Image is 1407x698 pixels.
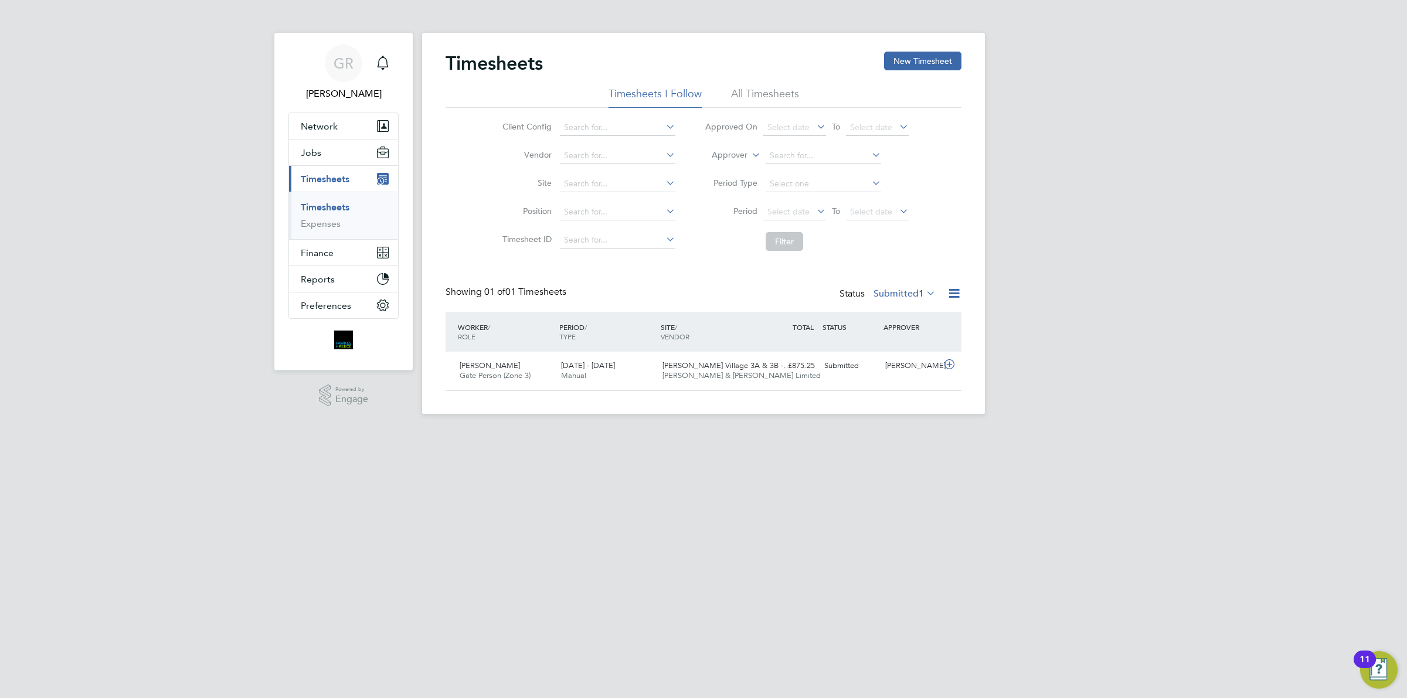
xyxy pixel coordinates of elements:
[609,87,702,108] li: Timesheets I Follow
[455,316,556,347] div: WORKER
[289,113,398,139] button: Network
[731,87,799,108] li: All Timesheets
[301,202,349,213] a: Timesheets
[662,360,791,370] span: [PERSON_NAME] Village 3A & 3B -…
[288,331,399,349] a: Go to home page
[560,176,675,192] input: Search for...
[767,206,810,217] span: Select date
[840,286,938,302] div: Status
[301,247,334,258] span: Finance
[828,203,844,219] span: To
[675,322,677,332] span: /
[662,370,821,380] span: [PERSON_NAME] & [PERSON_NAME] Limited
[301,218,341,229] a: Expenses
[884,52,961,70] button: New Timesheet
[499,234,552,244] label: Timesheet ID
[289,266,398,292] button: Reports
[561,370,586,380] span: Manual
[484,286,505,298] span: 01 of
[334,56,354,71] span: GR
[560,120,675,136] input: Search for...
[705,121,757,132] label: Approved On
[335,394,368,404] span: Engage
[488,322,490,332] span: /
[289,166,398,192] button: Timesheets
[560,232,675,248] input: Search for...
[301,173,349,185] span: Timesheets
[766,148,881,164] input: Search for...
[499,121,552,132] label: Client Config
[658,316,759,347] div: SITE
[759,356,820,376] div: £875.25
[559,332,576,341] span: TYPE
[705,206,757,216] label: Period
[874,288,936,299] label: Submitted
[301,300,351,311] span: Preferences
[919,288,924,299] span: 1
[766,176,881,192] input: Select one
[850,206,892,217] span: Select date
[695,149,747,161] label: Approver
[881,356,942,376] div: [PERSON_NAME]
[705,178,757,188] label: Period Type
[850,122,892,132] span: Select date
[584,322,587,332] span: /
[335,384,368,394] span: Powered by
[274,33,413,370] nav: Main navigation
[1360,659,1370,675] div: 11
[793,322,814,332] span: TOTAL
[301,274,335,285] span: Reports
[499,149,552,160] label: Vendor
[319,384,369,407] a: Powered byEngage
[1360,651,1398,689] button: Open Resource Center, 11 new notifications
[334,331,353,349] img: bromak-logo-retina.png
[301,147,321,158] span: Jobs
[288,87,399,101] span: Gareth Richardson
[458,332,475,341] span: ROLE
[446,52,543,75] h2: Timesheets
[460,360,520,370] span: [PERSON_NAME]
[820,316,881,338] div: STATUS
[561,360,615,370] span: [DATE] - [DATE]
[560,148,675,164] input: Search for...
[484,286,566,298] span: 01 Timesheets
[289,139,398,165] button: Jobs
[289,192,398,239] div: Timesheets
[289,240,398,265] button: Finance
[766,232,803,251] button: Filter
[499,206,552,216] label: Position
[767,122,810,132] span: Select date
[556,316,658,347] div: PERIOD
[301,121,338,132] span: Network
[289,292,398,318] button: Preferences
[560,204,675,220] input: Search for...
[881,316,942,338] div: APPROVER
[820,356,881,376] div: Submitted
[460,370,531,380] span: Gate Person (Zone 3)
[661,332,689,341] span: VENDOR
[828,119,844,134] span: To
[499,178,552,188] label: Site
[288,45,399,101] a: GR[PERSON_NAME]
[446,286,569,298] div: Showing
